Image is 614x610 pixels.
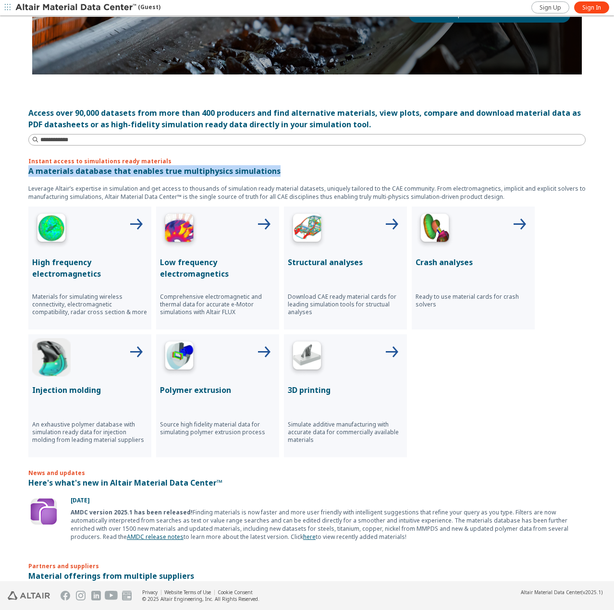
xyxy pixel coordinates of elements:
[142,589,158,596] a: Privacy
[28,184,586,201] p: Leverage Altair’s expertise in simulation and get access to thousands of simulation ready materia...
[32,293,147,316] p: Materials for simulating wireless connectivity, electromagnetic compatibility, radar cross sectio...
[164,589,211,596] a: Website Terms of Use
[8,591,50,600] img: Altair Engineering
[32,338,71,377] img: Injection Molding Icon
[28,165,586,177] p: A materials database that enables true multiphysics simulations
[71,508,193,516] b: AMDC version 2025.1 has been released!
[416,210,454,249] img: Crash Analyses Icon
[160,210,198,249] img: Low Frequency Icon
[127,533,184,541] a: AMDC release notes
[582,4,601,12] span: Sign In
[284,334,407,457] button: 3D Printing Icon3D printingSimulate additive manufacturing with accurate data for commercially av...
[521,589,581,596] span: Altair Material Data Center
[288,293,403,316] p: Download CAE ready material cards for leading simulation tools for structual analyses
[218,589,253,596] a: Cookie Consent
[28,477,586,488] p: Here's what's new in Altair Material Data Center™
[28,334,151,457] button: Injection Molding IconInjection moldingAn exhaustive polymer database with simulation ready data ...
[521,589,602,596] div: (v2025.1)
[15,3,138,12] img: Altair Material Data Center
[412,207,535,329] button: Crash Analyses IconCrash analysesReady to use material cards for crash solvers
[416,293,531,308] p: Ready to use material cards for crash solvers
[28,469,586,477] p: News and updates
[32,384,147,396] p: Injection molding
[160,256,275,280] p: Low frequency electromagnetics
[28,547,586,570] p: Partners and suppliers
[416,256,531,268] p: Crash analyses
[156,334,279,457] button: Polymer Extrusion IconPolymer extrusionSource high fidelity material data for simulating polymer ...
[15,3,160,12] div: (Guest)
[28,207,151,329] button: High Frequency IconHigh frequency electromagneticsMaterials for simulating wireless connectivity,...
[540,4,561,12] span: Sign Up
[32,210,71,249] img: High Frequency Icon
[142,596,259,602] div: © 2025 Altair Engineering, Inc. All Rights Reserved.
[71,496,586,504] p: [DATE]
[32,256,147,280] p: High frequency electromagnetics
[160,421,275,436] p: Source high fidelity material data for simulating polymer extrusion process
[160,293,275,316] p: Comprehensive electromagnetic and thermal data for accurate e-Motor simulations with Altair FLUX
[288,256,403,268] p: Structural analyses
[288,384,403,396] p: 3D printing
[28,107,586,130] div: Access over 90,000 datasets from more than 400 producers and find alternative materials, view plo...
[28,157,586,165] p: Instant access to simulations ready materials
[28,496,59,527] img: Update Icon Software
[531,1,569,13] a: Sign Up
[303,533,316,541] a: here
[160,384,275,396] p: Polymer extrusion
[156,207,279,329] button: Low Frequency IconLow frequency electromagneticsComprehensive electromagnetic and thermal data fo...
[288,210,326,249] img: Structural Analyses Icon
[574,1,609,13] a: Sign In
[288,421,403,444] p: Simulate additive manufacturing with accurate data for commercially available materials
[288,338,326,377] img: 3D Printing Icon
[32,421,147,444] p: An exhaustive polymer database with simulation ready data for injection molding from leading mate...
[160,338,198,377] img: Polymer Extrusion Icon
[284,207,407,329] button: Structural Analyses IconStructural analysesDownload CAE ready material cards for leading simulati...
[71,508,586,541] div: Finding materials is now faster and more user friendly with intelligent suggestions that refine y...
[28,570,586,582] p: Material offerings from multiple suppliers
